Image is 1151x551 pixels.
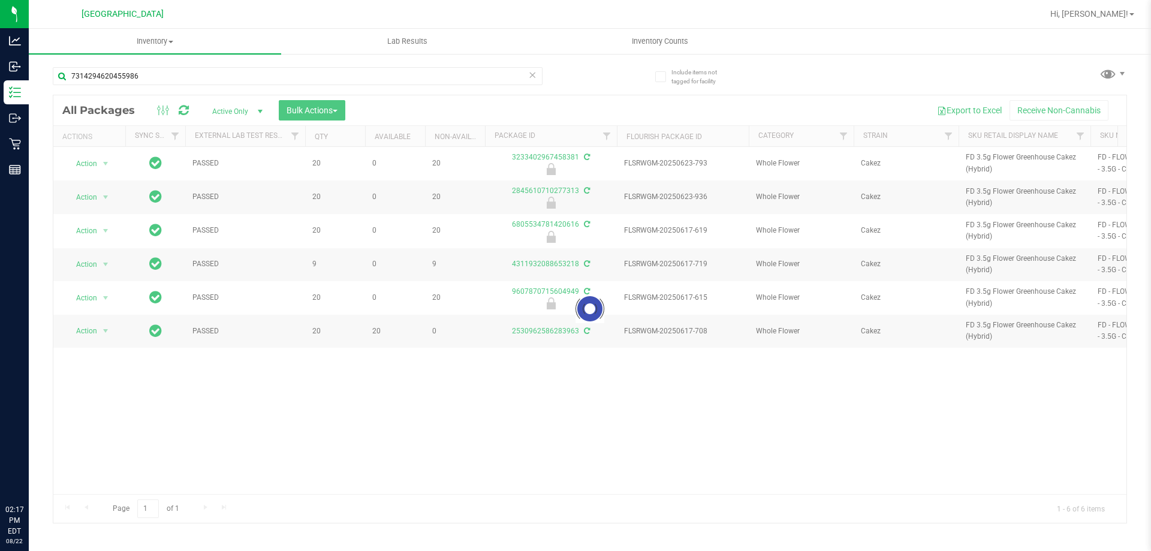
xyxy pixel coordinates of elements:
[5,504,23,537] p: 02:17 PM EDT
[9,86,21,98] inline-svg: Inventory
[281,29,534,54] a: Lab Results
[616,36,704,47] span: Inventory Counts
[9,61,21,73] inline-svg: Inbound
[1050,9,1128,19] span: Hi, [PERSON_NAME]!
[9,138,21,150] inline-svg: Retail
[371,36,444,47] span: Lab Results
[9,112,21,124] inline-svg: Outbound
[9,164,21,176] inline-svg: Reports
[12,455,48,491] iframe: Resource center
[29,36,281,47] span: Inventory
[671,68,731,86] span: Include items not tagged for facility
[53,67,543,85] input: Search Package ID, Item Name, SKU, Lot or Part Number...
[5,537,23,546] p: 08/22
[534,29,786,54] a: Inventory Counts
[29,29,281,54] a: Inventory
[9,35,21,47] inline-svg: Analytics
[528,67,537,83] span: Clear
[82,9,164,19] span: [GEOGRAPHIC_DATA]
